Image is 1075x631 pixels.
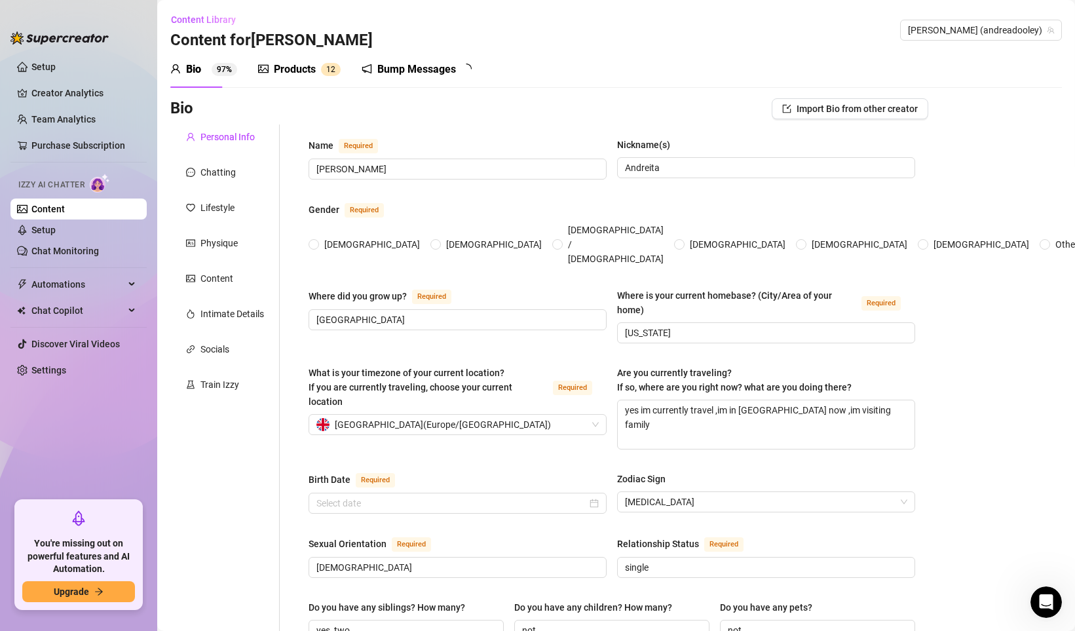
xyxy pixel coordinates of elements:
[309,138,392,153] label: Name
[186,168,195,177] span: message
[316,313,596,327] input: Where did you grow up?
[31,300,124,321] span: Chat Copilot
[625,492,907,512] span: Cancer
[17,306,26,315] img: Chat Copilot
[772,98,928,119] button: Import Bio from other creator
[200,377,239,392] div: Train Izzy
[392,537,431,552] span: Required
[200,271,233,286] div: Content
[326,65,331,74] span: 1
[309,600,474,615] label: Do you have any siblings? How many?
[861,296,901,311] span: Required
[170,64,181,74] span: user
[186,380,195,389] span: experiment
[806,237,913,252] span: [DEMOGRAPHIC_DATA]
[309,288,466,304] label: Where did you grow up?
[170,9,246,30] button: Content Library
[31,339,120,349] a: Discover Viral Videos
[553,381,592,395] span: Required
[309,536,445,552] label: Sexual Orientation
[617,472,666,486] div: Zodiac Sign
[316,496,587,510] input: Birth Date
[170,98,193,119] h3: Bio
[212,63,237,76] sup: 97%
[331,65,335,74] span: 2
[617,368,852,392] span: Are you currently traveling? If so, where are you right now? what are you doing there?
[720,600,821,615] label: Do you have any pets?
[31,114,96,124] a: Team Analytics
[10,31,109,45] img: logo-BBDzfeDw.svg
[71,510,86,526] span: rocket
[908,20,1054,40] span: Andrea (andreadooley)
[31,62,56,72] a: Setup
[31,246,99,256] a: Chat Monitoring
[316,162,596,176] input: Name
[514,600,681,615] label: Do you have any children? How many?
[31,204,65,214] a: Content
[617,536,758,552] label: Relationship Status
[617,138,670,152] div: Nickname(s)
[563,223,669,266] span: [DEMOGRAPHIC_DATA] / [DEMOGRAPHIC_DATA]
[797,104,918,114] span: Import Bio from other creator
[356,473,395,488] span: Required
[412,290,451,304] span: Required
[319,237,425,252] span: [DEMOGRAPHIC_DATA]
[31,135,136,156] a: Purchase Subscription
[186,274,195,283] span: picture
[625,161,905,175] input: Nickname(s)
[685,237,791,252] span: [DEMOGRAPHIC_DATA]
[22,581,135,602] button: Upgradearrow-right
[200,130,255,144] div: Personal Info
[514,600,672,615] div: Do you have any children? How many?
[31,83,136,104] a: Creator Analytics
[18,179,85,191] span: Izzy AI Chatter
[186,62,201,77] div: Bio
[617,288,915,317] label: Where is your current homebase? (City/Area of your home)
[441,237,547,252] span: [DEMOGRAPHIC_DATA]
[258,64,269,74] span: picture
[309,138,333,153] div: Name
[17,279,28,290] span: thunderbolt
[617,138,679,152] label: Nickname(s)
[309,202,398,218] label: Gender
[618,400,915,449] textarea: yes im currently travel ,im in [GEOGRAPHIC_DATA] now ,im visiting family
[274,62,316,77] div: Products
[200,201,235,215] div: Lifestyle
[186,345,195,354] span: link
[928,237,1034,252] span: [DEMOGRAPHIC_DATA]
[31,274,124,295] span: Automations
[316,560,596,575] input: Sexual Orientation
[321,63,341,76] sup: 12
[309,368,512,407] span: What is your timezone of your current location? If you are currently traveling, choose your curre...
[200,307,264,321] div: Intimate Details
[339,139,378,153] span: Required
[309,600,465,615] div: Do you have any siblings? How many?
[31,365,66,375] a: Settings
[171,14,236,25] span: Content Library
[617,472,675,486] label: Zodiac Sign
[309,202,339,217] div: Gender
[1030,586,1062,618] iframe: Intercom live chat
[625,326,905,340] input: Where is your current homebase? (City/Area of your home)
[617,288,856,317] div: Where is your current homebase? (City/Area of your home)
[617,537,699,551] div: Relationship Status
[345,203,384,218] span: Required
[200,165,236,180] div: Chatting
[94,587,104,596] span: arrow-right
[1047,26,1055,34] span: team
[309,537,387,551] div: Sexual Orientation
[31,225,56,235] a: Setup
[170,30,373,51] h3: Content for [PERSON_NAME]
[309,472,409,488] label: Birth Date
[377,62,456,77] div: Bump Messages
[309,472,350,487] div: Birth Date
[90,174,110,193] img: AI Chatter
[625,560,905,575] input: Relationship Status
[186,203,195,212] span: heart
[186,132,195,142] span: user
[362,64,372,74] span: notification
[186,239,195,248] span: idcard
[186,309,195,318] span: fire
[782,104,791,113] span: import
[22,537,135,576] span: You're missing out on powerful features and AI Automation.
